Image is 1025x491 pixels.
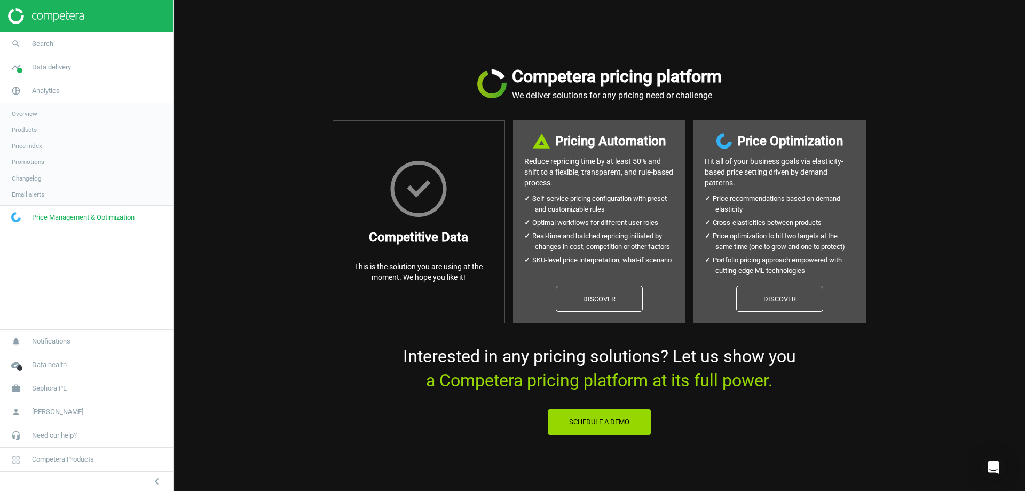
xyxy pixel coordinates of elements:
span: Data health [32,360,67,370]
img: wGWNvw8QSZomAAAAABJRU5ErkJggg== [11,212,21,222]
i: work [6,378,26,399]
li: Real-time and batched repricing initiated by changes in cost, competition or other factors [535,231,674,252]
i: search [6,34,26,54]
p: Reduce repricing time by at least 50% and shift to a flexible, transparent, and rule-based process. [524,156,674,188]
span: Products [12,126,37,134]
li: Optimal workflows for different user roles [535,217,674,228]
span: Analytics [32,86,60,96]
span: Notifications [32,337,70,346]
i: cloud_done [6,355,26,375]
li: Price optimization to hit two targets at the same time (one to grow and one to protect) [715,231,855,252]
img: HxscrLsMTvcLXxPnqlhRQhRi+upeiQYiT7g7j1jdpu6T9n6zgWWHzG7gAAAABJRU5ErkJggg== [390,161,447,217]
span: [PERSON_NAME] [32,407,83,417]
span: Email alerts [12,190,44,199]
i: pie_chart_outlined [6,81,26,101]
span: Promotions [12,158,44,166]
li: Price recommendations based on demand elasticity [715,193,855,215]
span: Price Management & Optimization [32,213,135,222]
img: ajHJNr6hYgQAAAAASUVORK5CYII= [8,8,84,24]
i: timeline [6,57,26,77]
span: Data delivery [32,63,71,72]
li: SKU-level price interpretation, what-if scenario [535,255,674,266]
a: Discover [736,286,823,313]
i: chevron_left [151,475,163,488]
p: This is the solution you are using at the moment. We hope you like it! [344,261,494,283]
p: Interested in any pricing solutions? Let us show you [333,345,866,393]
span: Changelog [12,174,42,183]
span: Need our help? [32,431,77,440]
li: Self-service pricing configuration with preset and customizable rules [535,193,674,215]
li: Portfolio pricing approach empowered with cutting-edge ML technologies [715,255,855,276]
img: JRVR7TKHubxRX4WiWFsHXLVQu3oYgKr0EdU6k5jjvBYYAAAAAElFTkSuQmCC [477,69,507,98]
h2: Competera pricing platform [512,67,722,87]
h3: Price Optimization [737,131,843,151]
p: Hit all of your business goals via elasticity- based price setting driven by demand patterns. [705,156,855,188]
span: Search [32,39,53,49]
button: chevron_left [144,474,170,488]
i: person [6,402,26,422]
span: Sephora PL [32,384,67,393]
span: Overview [12,110,37,118]
h3: Competitive Data [369,228,468,247]
a: Discover [556,286,643,313]
span: a Competera pricing platform at its full power. [426,370,772,391]
button: Schedule a Demo [547,409,651,435]
span: Competera Products [32,455,94,464]
p: We deliver solutions for any pricing need or challenge [512,90,722,101]
img: DI+PfHAOTJwAAAAASUVORK5CYII= [533,133,550,149]
span: Price index [12,142,42,150]
h3: Pricing Automation [555,131,666,151]
i: notifications [6,331,26,352]
li: Cross-elasticities between products [715,217,855,228]
img: wGWNvw8QSZomAAAAABJRU5ErkJggg== [716,133,732,149]
div: Open Intercom Messenger [981,455,1006,480]
i: headset_mic [6,425,26,446]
